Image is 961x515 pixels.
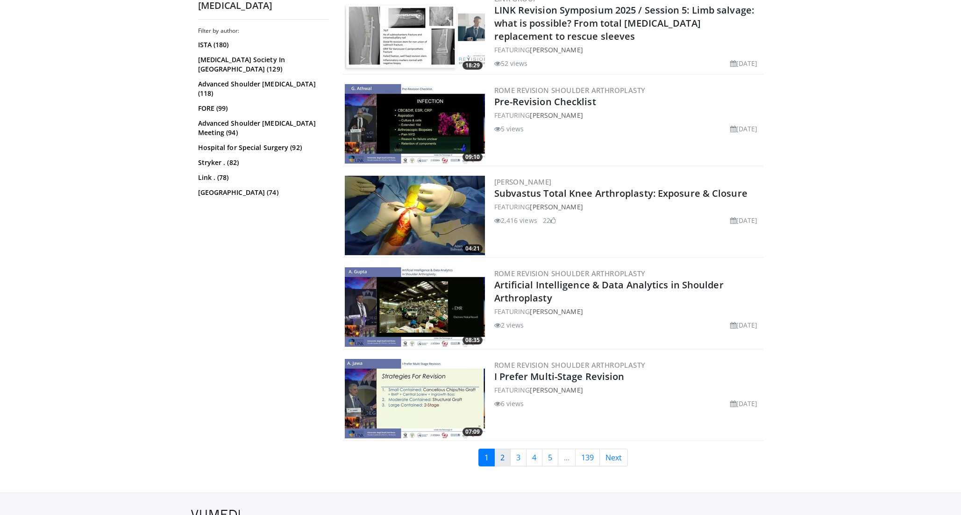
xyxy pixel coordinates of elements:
a: LINK Revision Symposium 2025 / Session 5: Limb salvage: what is possible? From total [MEDICAL_DAT... [494,4,755,43]
li: 2,416 views [494,215,537,225]
a: 4 [526,449,542,466]
span: 04:21 [463,244,483,253]
a: [PERSON_NAME] [530,45,583,54]
a: FORE (99) [198,104,327,113]
li: [DATE] [730,399,758,408]
a: 5 [542,449,558,466]
a: 09:10 [345,84,485,164]
div: FEATURING [494,385,762,395]
li: 6 views [494,399,524,408]
li: [DATE] [730,58,758,68]
nav: Search results pages [343,449,763,466]
a: Hospital for Special Surgery (92) [198,143,327,152]
a: [PERSON_NAME] [494,177,552,186]
a: 2 [494,449,511,466]
span: 08:35 [463,336,483,344]
li: 2 views [494,320,524,330]
li: 5 views [494,124,524,134]
a: 07:09 [345,359,485,438]
a: 08:35 [345,267,485,347]
a: Advanced Shoulder [MEDICAL_DATA] (118) [198,79,327,98]
li: [DATE] [730,124,758,134]
a: Pre-Revision Checklist [494,95,596,108]
a: [PERSON_NAME] [530,111,583,120]
img: 55f6ac48-21f9-428d-9b9e-d3ac12010e4d.300x170_q85_crop-smart_upscale.jpg [345,84,485,164]
a: [PERSON_NAME] [530,202,583,211]
img: 0b6aa124-54c8-4e60-8a40-d6089b24bd9e.300x170_q85_crop-smart_upscale.jpg [345,176,485,255]
a: Link . (78) [198,173,327,182]
a: [PERSON_NAME] [530,307,583,316]
span: 09:10 [463,153,483,161]
li: 22 [543,215,556,225]
a: Stryker . (82) [198,158,327,167]
a: [MEDICAL_DATA] Society In [GEOGRAPHIC_DATA] (129) [198,55,327,74]
span: 07:09 [463,428,483,436]
a: ISTA (180) [198,40,327,50]
div: FEATURING [494,307,762,316]
a: Advanced Shoulder [MEDICAL_DATA] Meeting (94) [198,119,327,137]
img: a3fe917b-418f-4b37-ad2e-b0d12482d850.300x170_q85_crop-smart_upscale.jpg [345,359,485,438]
a: Next [599,449,628,466]
a: Rome Revision Shoulder Arthroplasty [494,269,646,278]
a: [GEOGRAPHIC_DATA] (74) [198,188,327,197]
li: [DATE] [730,215,758,225]
a: Artificial Intelligence & Data Analytics in Shoulder Arthroplasty [494,279,724,304]
a: 139 [575,449,600,466]
a: 1 [478,449,495,466]
div: FEATURING [494,110,762,120]
img: fc3381d6-ed71-4b21-94cd-db1a8b0dbcfe.300x170_q85_crop-smart_upscale.jpg [345,267,485,347]
a: [PERSON_NAME] [530,386,583,394]
a: Rome Revision Shoulder Arthroplasty [494,86,646,95]
div: FEATURING [494,202,762,212]
h3: Filter by author: [198,27,329,35]
div: FEATURING [494,45,762,55]
a: Rome Revision Shoulder Arthroplasty [494,360,646,370]
a: I Prefer Multi-Stage Revision [494,370,625,383]
a: 3 [510,449,527,466]
span: 18:29 [463,61,483,70]
li: [DATE] [730,320,758,330]
a: 04:21 [345,176,485,255]
li: 52 views [494,58,528,68]
a: Subvastus Total Knee Arthroplasty: Exposure & Closure [494,187,747,200]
